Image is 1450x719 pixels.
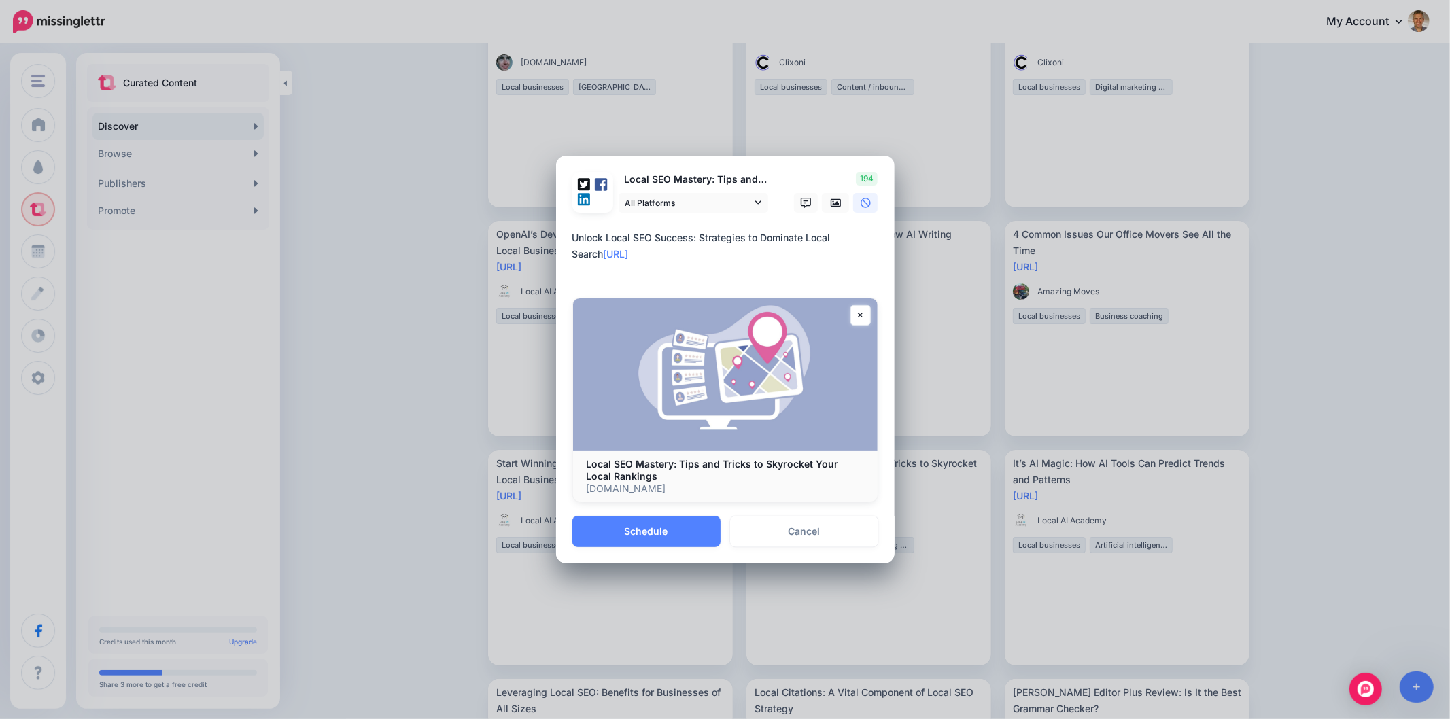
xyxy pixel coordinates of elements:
img: Local SEO Mastery: Tips and Tricks to Skyrocket Your Local Rankings [573,298,878,451]
p: [DOMAIN_NAME] [587,483,864,495]
span: All Platforms [625,196,752,210]
div: Unlock Local SEO Success: Strategies to Dominate Local Search [572,230,885,262]
p: Local SEO Mastery: Tips and Tricks to Skyrocket Your Local Rankings [619,172,770,188]
span: 194 [856,172,878,186]
div: Open Intercom Messenger [1349,673,1382,705]
b: Local SEO Mastery: Tips and Tricks to Skyrocket Your Local Rankings [587,458,839,482]
button: Schedule [572,516,721,547]
a: Cancel [730,516,878,547]
a: All Platforms [619,193,768,213]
